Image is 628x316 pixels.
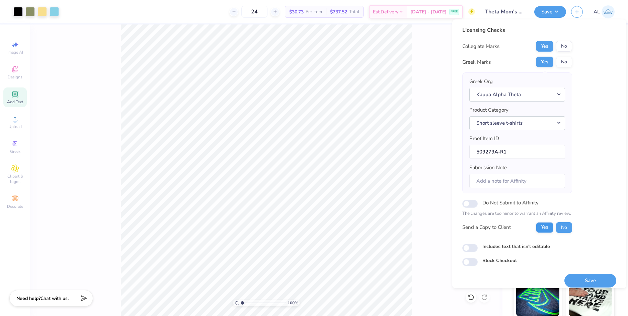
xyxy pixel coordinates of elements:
span: FREE [451,9,458,14]
button: No [556,222,572,233]
label: Includes text that isn't editable [482,243,550,250]
span: [DATE] - [DATE] [410,8,447,15]
a: AL [594,5,615,18]
div: Send a Copy to Client [462,224,511,231]
label: Block Checkout [482,257,517,264]
div: Greek Marks [462,58,491,66]
div: Collegiate Marks [462,43,499,50]
input: Untitled Design [480,5,529,18]
span: Chat with us. [41,295,69,302]
button: Yes [536,41,553,52]
span: AL [594,8,600,16]
span: Decorate [7,204,23,209]
span: Add Text [7,99,23,105]
button: Yes [536,222,553,233]
button: Save [564,274,616,288]
span: Image AI [7,50,23,55]
span: 100 % [288,300,298,306]
span: Est. Delivery [373,8,398,15]
span: Clipart & logos [3,174,27,184]
label: Greek Org [469,78,493,85]
button: Save [534,6,566,18]
p: The changes are too minor to warrant an Affinity review. [462,210,572,217]
img: Water based Ink [569,282,612,316]
span: $30.73 [289,8,304,15]
button: No [556,41,572,52]
span: Greek [10,149,20,154]
button: Yes [536,57,553,67]
button: Short sleeve t-shirts [469,116,565,130]
div: Licensing Checks [462,26,572,34]
span: Upload [8,124,22,129]
button: No [556,57,572,67]
input: Add a note for Affinity [469,174,565,188]
label: Submission Note [469,164,507,172]
span: Total [349,8,359,15]
strong: Need help? [16,295,41,302]
input: – – [241,6,267,18]
img: Alyzza Lydia Mae Sobrino [602,5,615,18]
label: Proof Item ID [469,135,499,142]
label: Do Not Submit to Affinity [482,198,539,207]
label: Product Category [469,106,508,114]
img: Glow in the Dark Ink [516,282,559,316]
button: Kappa Alpha Theta [469,88,565,102]
span: Designs [8,74,22,80]
span: $737.52 [330,8,347,15]
span: Per Item [306,8,322,15]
